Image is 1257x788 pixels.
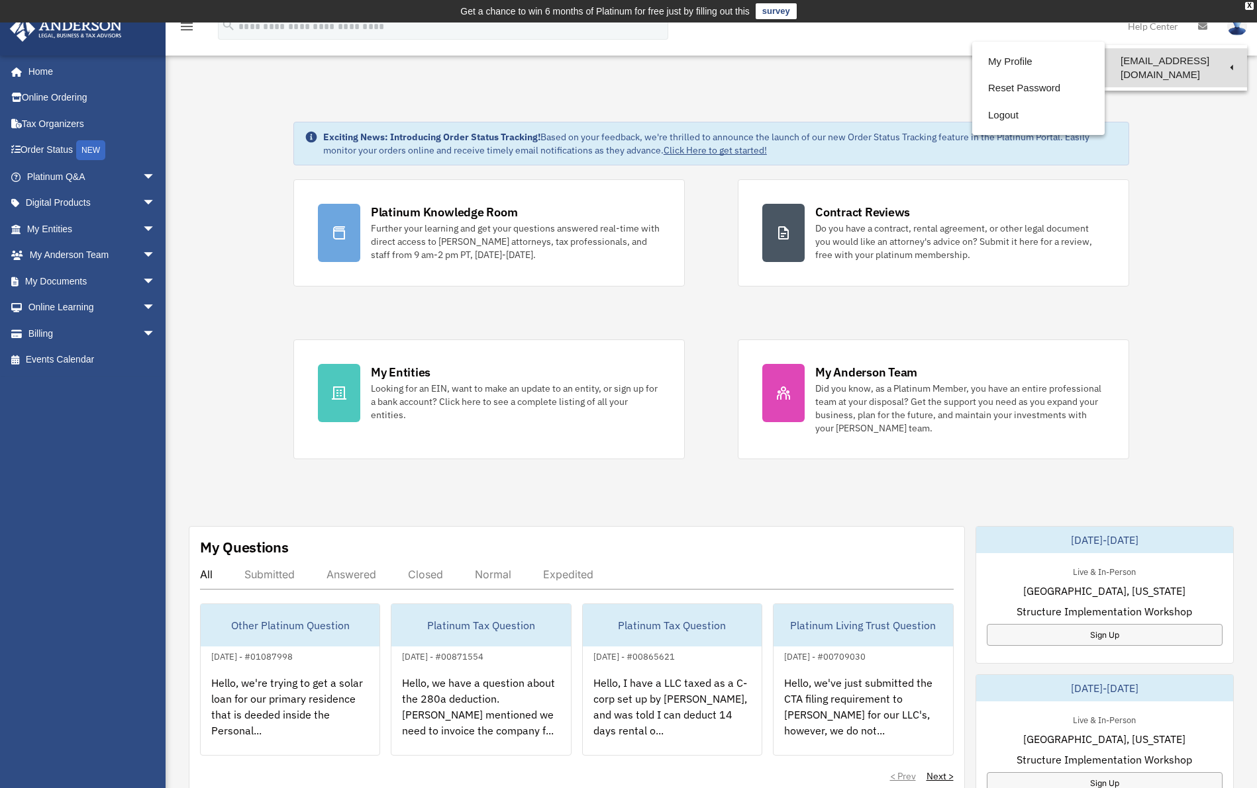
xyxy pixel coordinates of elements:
div: Normal [475,568,511,581]
span: Structure Implementation Workshop [1017,752,1192,767]
a: menu [179,23,195,34]
span: [GEOGRAPHIC_DATA], [US_STATE] [1023,583,1185,599]
div: Do you have a contract, rental agreement, or other legal document you would like an attorney's ad... [815,222,1105,261]
div: Answered [327,568,376,581]
div: Live & In-Person [1062,564,1146,578]
div: Platinum Tax Question [583,604,762,646]
div: [DATE] - #01087998 [201,648,303,662]
span: arrow_drop_down [142,216,169,243]
a: Platinum Living Trust Question[DATE] - #00709030Hello, we've just submitted the CTA filing requir... [773,603,953,756]
a: Reset Password [972,75,1105,102]
div: [DATE] - #00865621 [583,648,685,662]
a: Tax Organizers [9,110,176,137]
div: Did you know, as a Platinum Member, you have an entire professional team at your disposal? Get th... [815,382,1105,435]
a: My Entitiesarrow_drop_down [9,216,176,242]
div: Other Platinum Question [201,604,379,646]
strong: Exciting News: Introducing Order Status Tracking! [323,131,540,143]
div: [DATE] - #00871554 [391,648,494,662]
span: arrow_drop_down [142,320,169,347]
div: Hello, we have a question about the 280a deduction. [PERSON_NAME] mentioned we need to invoice th... [391,664,570,767]
a: My Anderson Team Did you know, as a Platinum Member, you have an entire professional team at your... [738,339,1129,459]
span: [GEOGRAPHIC_DATA], [US_STATE] [1023,731,1185,747]
a: Home [9,58,169,85]
i: search [221,18,236,32]
a: Online Ordering [9,85,176,111]
div: Closed [408,568,443,581]
div: Hello, I have a LLC taxed as a C-corp set up by [PERSON_NAME], and was told I can deduct 14 days ... [583,664,762,767]
a: [EMAIL_ADDRESS][DOMAIN_NAME] [1105,48,1247,87]
a: Order StatusNEW [9,137,176,164]
i: menu [179,19,195,34]
a: Contract Reviews Do you have a contract, rental agreement, or other legal document you would like... [738,179,1129,286]
span: arrow_drop_down [142,190,169,217]
a: Platinum Tax Question[DATE] - #00865621Hello, I have a LLC taxed as a C-corp set up by [PERSON_NA... [582,603,762,756]
div: Expedited [543,568,593,581]
div: Hello, we're trying to get a solar loan for our primary residence that is deeded inside the Perso... [201,664,379,767]
span: Structure Implementation Workshop [1017,603,1192,619]
div: Looking for an EIN, want to make an update to an entity, or sign up for a bank account? Click her... [371,382,660,421]
a: Other Platinum Question[DATE] - #01087998Hello, we're trying to get a solar loan for our primary ... [200,603,380,756]
div: Platinum Tax Question [391,604,570,646]
div: Live & In-Person [1062,712,1146,726]
span: arrow_drop_down [142,294,169,322]
a: My Documentsarrow_drop_down [9,268,176,294]
div: Further your learning and get your questions answered real-time with direct access to [PERSON_NAM... [371,222,660,261]
div: Contract Reviews [815,204,910,220]
a: My Anderson Teamarrow_drop_down [9,242,176,269]
div: All [200,568,213,581]
div: My Questions [200,537,289,557]
div: Based on your feedback, we're thrilled to announce the launch of our new Order Status Tracking fe... [323,130,1118,157]
div: [DATE]-[DATE] [976,527,1234,553]
div: [DATE] - #00709030 [774,648,876,662]
div: Platinum Knowledge Room [371,204,518,220]
a: Billingarrow_drop_down [9,320,176,347]
img: User Pic [1227,17,1247,36]
div: [DATE]-[DATE] [976,675,1234,701]
span: arrow_drop_down [142,242,169,269]
a: Click Here to get started! [664,144,767,156]
div: My Entities [371,364,430,380]
div: Get a chance to win 6 months of Platinum for free just by filling out this [460,3,750,19]
a: Next > [927,769,954,783]
a: Sign Up [987,624,1223,646]
a: Events Calendar [9,347,176,373]
img: Anderson Advisors Platinum Portal [6,16,126,42]
a: survey [756,3,797,19]
a: Online Learningarrow_drop_down [9,294,176,321]
a: Digital Productsarrow_drop_down [9,190,176,216]
div: NEW [76,140,105,160]
div: Hello, we've just submitted the CTA filing requirement to [PERSON_NAME] for our LLC's, however, w... [774,664,952,767]
span: arrow_drop_down [142,268,169,295]
a: Platinum Knowledge Room Further your learning and get your questions answered real-time with dire... [293,179,685,286]
a: My Entities Looking for an EIN, want to make an update to an entity, or sign up for a bank accoun... [293,339,685,459]
div: Submitted [244,568,295,581]
a: My Profile [972,48,1105,75]
a: Platinum Q&Aarrow_drop_down [9,163,176,190]
a: Platinum Tax Question[DATE] - #00871554Hello, we have a question about the 280a deduction. [PERSO... [391,603,571,756]
div: Platinum Living Trust Question [774,604,952,646]
div: My Anderson Team [815,364,917,380]
div: close [1245,2,1254,10]
a: Logout [972,102,1105,129]
span: arrow_drop_down [142,163,169,191]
